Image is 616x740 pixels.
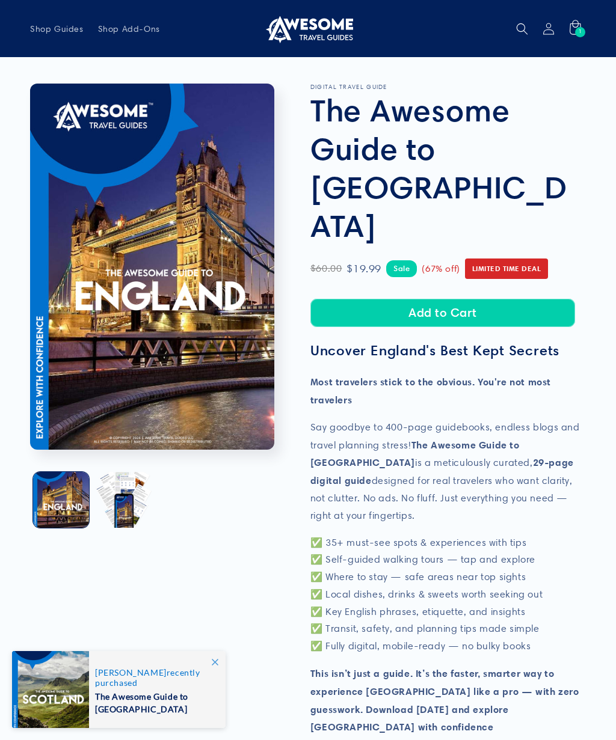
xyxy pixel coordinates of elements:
[98,23,160,34] span: Shop Add-Ons
[310,91,586,245] h1: The Awesome Guide to [GEOGRAPHIC_DATA]
[310,299,575,327] button: Add to Cart
[310,419,586,525] p: Say goodbye to 400-page guidebooks, endless blogs and travel planning stress! is a meticulously c...
[310,534,586,656] p: ✅ 35+ must-see spots & experiences with tips ✅ Self-guided walking tours — tap and explore ✅ Wher...
[422,261,460,277] span: (67% off)
[310,84,586,91] p: DIGITAL TRAVEL GUIDE
[310,667,579,733] strong: This isn’t just a guide. It’s the faster, smarter way to experience [GEOGRAPHIC_DATA] like a pro ...
[95,472,151,528] button: Load image 2 in gallery view
[30,23,84,34] span: Shop Guides
[91,16,167,41] a: Shop Add-Ons
[259,10,358,47] a: Awesome Travel Guides
[310,342,586,359] h3: Uncover England's Best Kept Secrets
[310,439,520,469] strong: The Awesome Guide to [GEOGRAPHIC_DATA]
[310,456,574,486] strong: 29-page digital guide
[95,667,213,688] span: recently purchased
[310,376,551,406] strong: Most travelers stick to the obvious. You're not most travelers
[33,472,89,528] button: Load image 1 in gallery view
[465,258,549,279] span: Limited Time Deal
[310,260,342,278] span: $60.00
[386,260,417,277] span: Sale
[579,27,582,37] span: 1
[23,16,91,41] a: Shop Guides
[346,259,381,278] span: $19.99
[30,84,280,531] media-gallery: Gallery Viewer
[95,688,213,715] span: The Awesome Guide to [GEOGRAPHIC_DATA]
[95,667,167,677] span: [PERSON_NAME]
[509,16,535,42] summary: Search
[263,14,353,43] img: Awesome Travel Guides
